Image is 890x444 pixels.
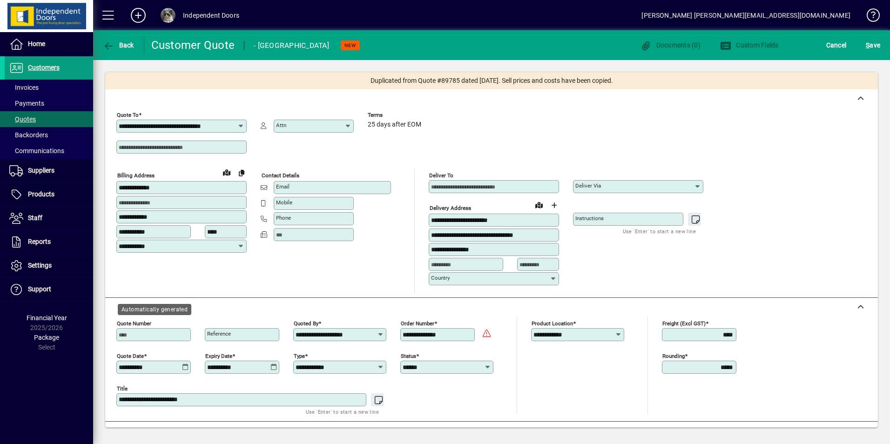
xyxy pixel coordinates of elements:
mat-label: Product location [532,320,573,326]
mat-label: Deliver via [575,182,601,189]
div: [PERSON_NAME] [PERSON_NAME][EMAIL_ADDRESS][DOMAIN_NAME] [641,8,850,23]
span: Terms [368,112,424,118]
app-page-header-button: Back [93,37,144,54]
mat-label: Reference [207,330,231,337]
mat-label: Status [401,352,416,359]
span: Quotes [9,115,36,123]
button: Documents (0) [638,37,703,54]
div: Customer Quote [151,38,235,53]
span: Home [28,40,45,47]
button: Product [810,426,857,443]
a: Staff [5,207,93,230]
span: Documents (0) [640,41,701,49]
div: Automatically generated [118,304,191,315]
button: Cancel [824,37,849,54]
button: Back [101,37,136,54]
mat-label: Quote date [117,352,144,359]
a: Backorders [5,127,93,143]
a: Communications [5,143,93,159]
a: Reports [5,230,93,254]
a: Suppliers [5,159,93,182]
a: View on map [219,165,234,180]
mat-label: Expiry date [205,352,232,359]
mat-label: Rounding [662,352,685,359]
span: Backorders [9,131,48,139]
span: Duplicated from Quote #89785 dated [DATE]. Sell prices and costs have been copied. [371,76,613,86]
button: Custom Fields [718,37,781,54]
button: Copy to Delivery address [234,165,249,180]
mat-label: Quoted by [294,320,318,326]
button: Profile [153,7,183,24]
span: ave [866,38,880,53]
span: Reports [28,238,51,245]
button: Add [123,7,153,24]
span: Back [103,41,134,49]
span: Customers [28,64,60,71]
span: Suppliers [28,167,54,174]
span: Support [28,285,51,293]
span: Invoices [9,84,39,91]
mat-label: Title [117,385,128,391]
span: Product [815,427,852,442]
span: NEW [344,42,356,48]
mat-label: Freight (excl GST) [662,320,706,326]
span: 25 days after EOM [368,121,421,128]
a: Home [5,33,93,56]
button: Product History [554,426,609,443]
div: Independent Doors [183,8,239,23]
mat-label: Instructions [575,215,604,222]
span: Settings [28,262,52,269]
a: Payments [5,95,93,111]
span: Staff [28,214,42,222]
span: Custom Fields [720,41,779,49]
a: View on map [532,197,546,212]
mat-hint: Use 'Enter' to start a new line [623,226,696,236]
mat-label: Deliver To [429,172,453,179]
span: Financial Year [27,314,67,322]
span: Payments [9,100,44,107]
span: Package [34,334,59,341]
span: Products [28,190,54,198]
mat-hint: Use 'Enter' to start a new line [306,406,379,417]
span: Cancel [826,38,847,53]
mat-label: Phone [276,215,291,221]
div: - [GEOGRAPHIC_DATA] [254,38,329,53]
mat-label: Mobile [276,199,292,206]
a: Knowledge Base [860,2,878,32]
mat-label: Quote To [117,112,139,118]
span: Communications [9,147,64,155]
a: Invoices [5,80,93,95]
button: Choose address [546,198,561,213]
button: Save [863,37,883,54]
mat-label: Email [276,183,290,190]
mat-label: Quote number [117,320,151,326]
mat-label: Type [294,352,305,359]
span: Product History [558,427,606,442]
mat-label: Attn [276,122,286,128]
span: S [866,41,870,49]
a: Settings [5,254,93,277]
a: Support [5,278,93,301]
mat-label: Order number [401,320,434,326]
mat-label: Country [431,275,450,281]
a: Products [5,183,93,206]
a: Quotes [5,111,93,127]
